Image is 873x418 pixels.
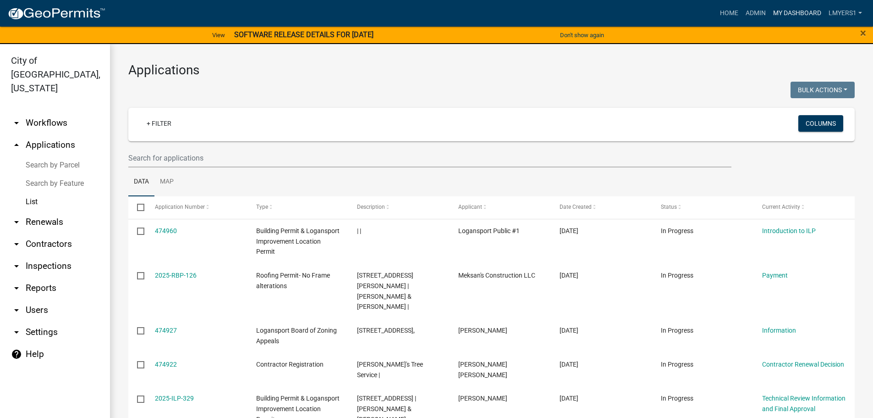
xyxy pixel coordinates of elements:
[256,204,268,210] span: Type
[348,196,450,218] datatable-header-cell: Description
[458,204,482,210] span: Applicant
[560,227,578,234] span: 09/08/2025
[716,5,742,22] a: Home
[825,5,866,22] a: lmyers1
[661,227,693,234] span: In Progress
[11,261,22,272] i: arrow_drop_down
[247,196,348,218] datatable-header-cell: Type
[11,283,22,294] i: arrow_drop_down
[742,5,769,22] a: Admin
[458,327,507,334] span: Guillermo Montalvo
[11,117,22,128] i: arrow_drop_down
[860,28,866,39] button: Close
[458,272,535,279] span: Meksan's Construction LLC
[139,115,179,132] a: + Filter
[256,227,340,256] span: Building Permit & Logansport Improvement Location Permit
[762,327,796,334] a: Information
[209,28,229,43] a: View
[661,327,693,334] span: In Progress
[661,395,693,402] span: In Progress
[551,196,652,218] datatable-header-cell: Date Created
[155,361,177,368] a: 474922
[556,28,608,43] button: Don't show again
[11,239,22,250] i: arrow_drop_down
[661,272,693,279] span: In Progress
[234,30,373,39] strong: SOFTWARE RELEASE DETAILS FOR [DATE]
[762,272,788,279] a: Payment
[357,361,423,379] span: Jay's Tree Service |
[560,204,592,210] span: Date Created
[11,327,22,338] i: arrow_drop_down
[458,361,507,379] span: J. Dolores Solis
[154,167,179,197] a: Map
[762,227,816,234] a: Introduction to ILP
[753,196,855,218] datatable-header-cell: Current Activity
[357,272,413,310] span: 2120 SMEAD ST | Reynoso, Michelle L & Pedro R |
[11,139,22,150] i: arrow_drop_up
[791,82,855,98] button: Bulk Actions
[661,361,693,368] span: In Progress
[11,305,22,316] i: arrow_drop_down
[450,196,551,218] datatable-header-cell: Applicant
[661,204,677,210] span: Status
[560,272,578,279] span: 09/08/2025
[458,227,520,234] span: Logansport Public #1
[560,327,578,334] span: 09/08/2025
[11,217,22,228] i: arrow_drop_down
[860,27,866,39] span: ×
[11,349,22,360] i: help
[155,395,194,402] a: 2025-ILP-329
[357,204,385,210] span: Description
[155,272,197,279] a: 2025-RBP-126
[256,327,337,345] span: Logansport Board of Zoning Appeals
[357,327,415,334] span: 308 E COLFAX ST,
[769,5,825,22] a: My Dashboard
[357,227,361,234] span: | |
[128,62,855,78] h3: Applications
[762,395,846,412] a: Technical Review Information and Final Approval
[256,272,330,290] span: Roofing Permit- No Frame alterations
[128,149,731,167] input: Search for applications
[128,196,146,218] datatable-header-cell: Select
[560,361,578,368] span: 09/08/2025
[146,196,247,218] datatable-header-cell: Application Number
[155,227,177,234] a: 474960
[652,196,753,218] datatable-header-cell: Status
[762,361,844,368] a: Contractor Renewal Decision
[155,327,177,334] a: 474927
[560,395,578,402] span: 09/08/2025
[256,361,324,368] span: Contractor Registration
[128,167,154,197] a: Data
[762,204,800,210] span: Current Activity
[458,395,507,402] span: Michael Ingram
[798,115,843,132] button: Columns
[155,204,205,210] span: Application Number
